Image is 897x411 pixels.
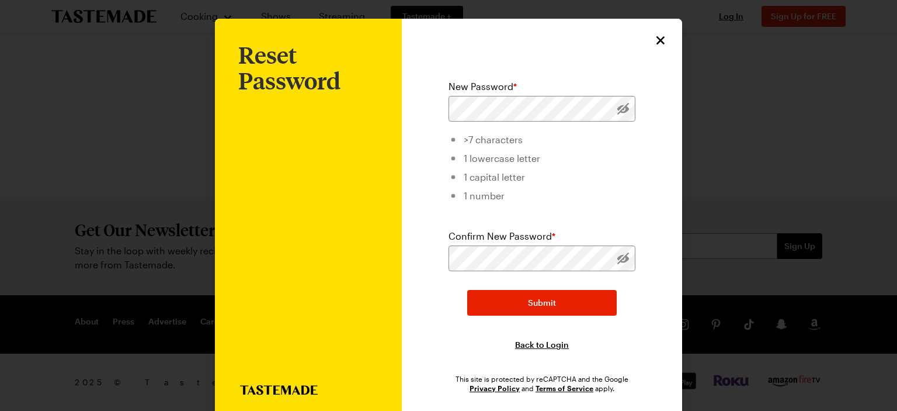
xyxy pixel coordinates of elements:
[448,374,635,393] div: This site is protected by reCAPTCHA and the Google and apply.
[467,290,617,316] button: Submit
[470,383,520,393] a: Google Privacy Policy
[528,297,556,309] span: Submit
[515,339,569,351] button: Back to Login
[464,153,540,164] span: 1 lowercase letter
[536,383,593,393] a: Google Terms of Service
[238,42,378,94] h1: Reset Password
[448,229,555,243] label: Confirm New Password
[464,134,523,145] span: >7 characters
[464,190,505,201] span: 1 number
[448,80,517,94] label: New Password
[464,171,525,182] span: 1 capital letter
[653,33,668,48] button: Close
